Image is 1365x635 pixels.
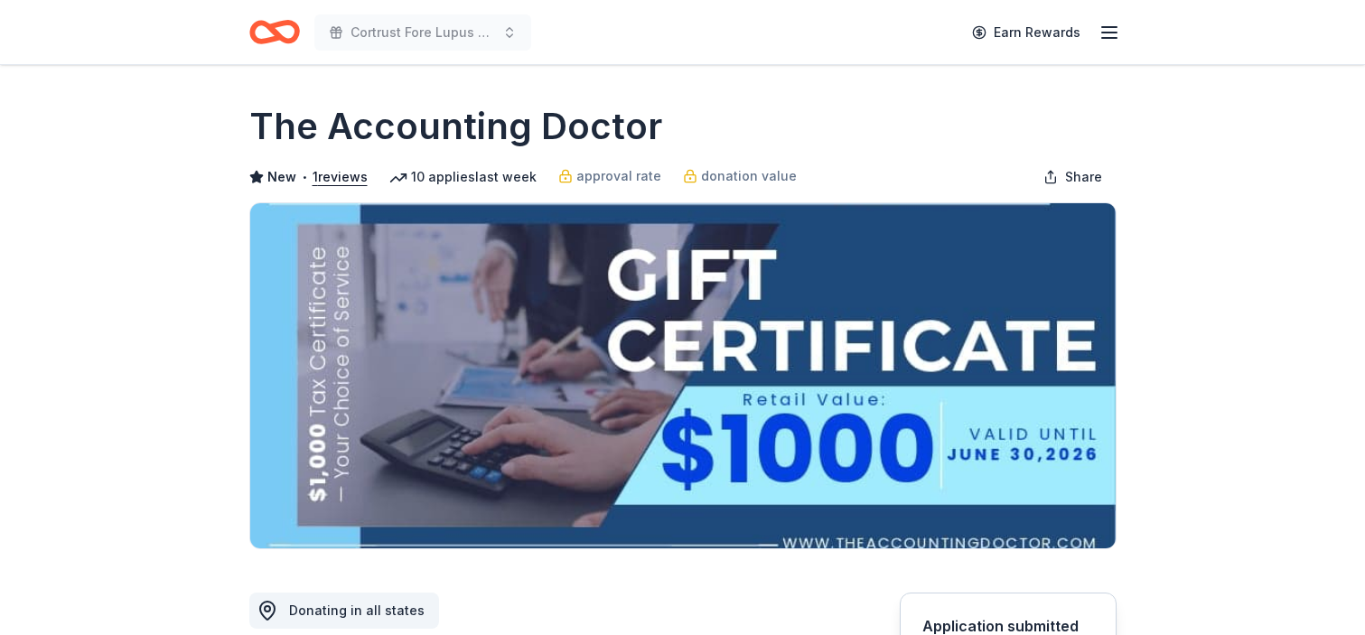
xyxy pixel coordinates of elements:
[1065,166,1102,188] span: Share
[249,11,300,53] a: Home
[301,170,307,184] span: •
[576,165,661,187] span: approval rate
[313,166,368,188] button: 1reviews
[289,602,425,618] span: Donating in all states
[351,22,495,43] span: Cortrust Fore Lupus Golf Tournament
[683,165,797,187] a: donation value
[389,166,537,188] div: 10 applies last week
[314,14,531,51] button: Cortrust Fore Lupus Golf Tournament
[701,165,797,187] span: donation value
[267,166,296,188] span: New
[558,165,661,187] a: approval rate
[1029,159,1117,195] button: Share
[249,101,662,152] h1: The Accounting Doctor
[961,16,1091,49] a: Earn Rewards
[250,203,1116,548] img: Image for The Accounting Doctor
